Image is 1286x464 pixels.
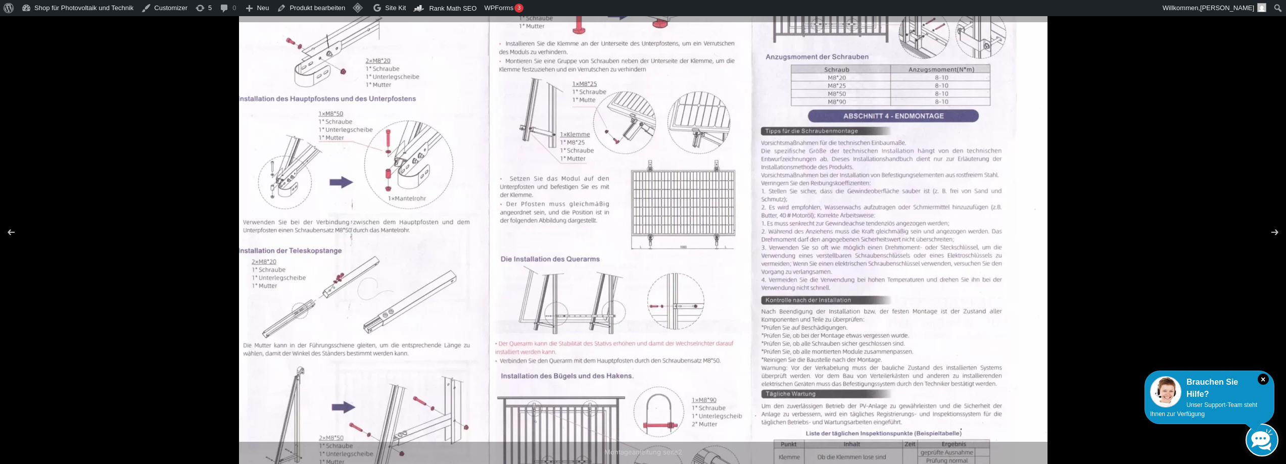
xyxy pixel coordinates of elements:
[429,5,477,12] span: Rank Math SEO
[385,4,406,12] span: Site Kit
[1200,4,1254,12] span: [PERSON_NAME]
[1258,374,1269,385] i: Schließen
[1150,376,1269,400] div: Brauchen Sie Hilfe?
[1150,376,1181,407] img: Customer service
[514,4,523,13] div: 3
[1257,3,1266,12] img: Benutzerbild von Rupert Spoddig
[1150,401,1257,418] span: Unser Support-Team steht Ihnen zur Verfügung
